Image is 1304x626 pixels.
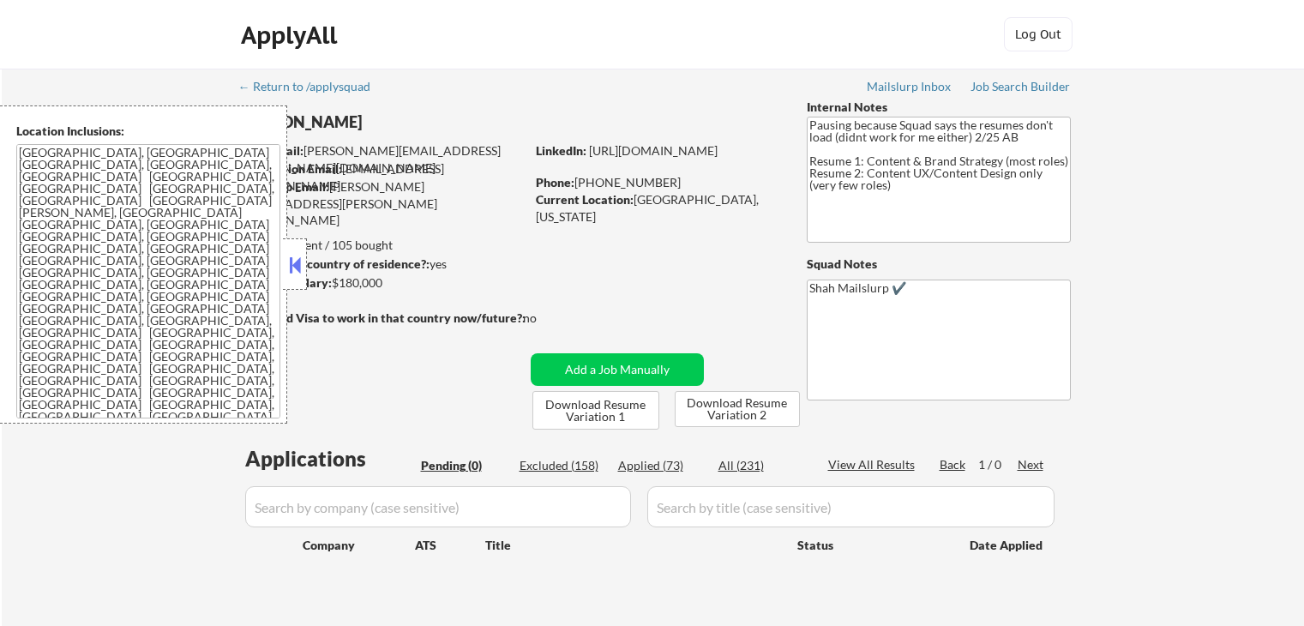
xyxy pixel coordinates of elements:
button: Add a Job Manually [531,353,704,386]
div: [PERSON_NAME] [240,111,592,133]
div: [PHONE_NUMBER] [536,174,778,191]
div: Company [303,537,415,554]
button: Download Resume Variation 1 [532,391,659,430]
strong: LinkedIn: [536,143,586,158]
a: [URL][DOMAIN_NAME] [589,143,718,158]
div: Date Applied [970,537,1045,554]
a: Mailslurp Inbox [867,80,952,97]
div: Applied (73) [618,457,704,474]
strong: Will need Visa to work in that country now/future?: [240,310,526,325]
a: ← Return to /applysquad [238,80,387,97]
strong: Current Location: [536,192,634,207]
div: [PERSON_NAME][EMAIL_ADDRESS][PERSON_NAME][DOMAIN_NAME] [240,178,525,229]
input: Search by title (case sensitive) [647,486,1055,527]
input: Search by company (case sensitive) [245,486,631,527]
div: Internal Notes [807,99,1071,116]
div: Job Search Builder [970,81,1071,93]
div: Location Inclusions: [16,123,280,140]
div: no [523,310,572,327]
div: [EMAIL_ADDRESS][DOMAIN_NAME] [241,160,525,194]
div: $180,000 [239,274,525,292]
a: Job Search Builder [970,80,1071,97]
div: yes [239,256,520,273]
div: Title [485,537,781,554]
div: Applications [245,448,415,469]
div: ApplyAll [241,21,342,50]
strong: Can work in country of residence?: [239,256,430,271]
div: [GEOGRAPHIC_DATA], [US_STATE] [536,191,778,225]
div: 73 sent / 105 bought [239,237,525,254]
div: Back [940,456,967,473]
div: Excluded (158) [520,457,605,474]
div: ATS [415,537,485,554]
div: ← Return to /applysquad [238,81,387,93]
button: Download Resume Variation 2 [675,391,800,427]
strong: Phone: [536,175,574,190]
div: [PERSON_NAME][EMAIL_ADDRESS][PERSON_NAME][DOMAIN_NAME] [241,142,525,176]
div: Pending (0) [421,457,507,474]
div: Next [1018,456,1045,473]
div: Squad Notes [807,256,1071,273]
button: Log Out [1004,17,1073,51]
div: View All Results [828,456,920,473]
div: Status [797,529,945,560]
div: All (231) [718,457,804,474]
div: 1 / 0 [978,456,1018,473]
div: Mailslurp Inbox [867,81,952,93]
